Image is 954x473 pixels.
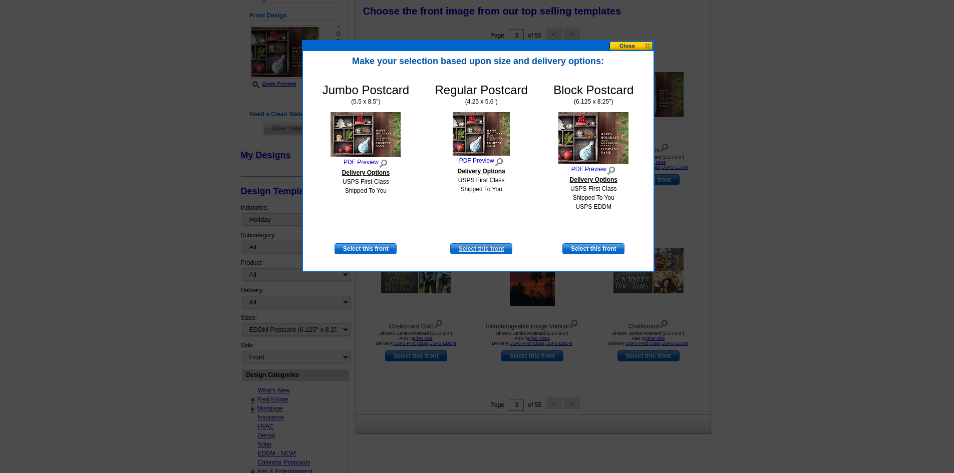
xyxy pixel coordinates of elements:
[553,97,633,106] span: (6.125 x 8.25")
[553,184,633,211] dd: USPS First Class Shipped To You USPS EDDM
[323,168,409,177] dt: Delivery Options
[453,112,510,156] img: GENPRFholidayBox.jpg
[331,112,401,157] img: GENPJFholidayBox.jpg
[553,175,633,184] dt: Delivery Options
[450,243,512,254] a: Select this front
[323,157,409,168] a: PDF Preview
[553,164,633,175] a: PDF Preview
[435,167,527,176] dt: Delivery Options
[558,112,628,164] img: GENPEFholidayBox.jpg
[379,157,388,168] img: magnifyGlass.png
[323,97,409,106] span: (5.5 x 8.5")
[308,56,649,67] h2: Make your selection based upon size and delivery options:
[435,176,527,194] dd: USPS First Class Shipped To You
[323,177,409,195] dd: USPS First Class Shipped To You
[323,83,409,98] h4: Jumbo Postcard
[606,164,616,175] img: magnifyGlass.png
[435,97,527,106] span: (4.25 x 5.6")
[435,83,527,98] h4: Regular Postcard
[553,83,633,98] h4: Block Postcard
[335,243,397,254] a: Select this front
[435,156,527,167] a: PDF Preview
[562,243,624,254] a: Select this front
[494,156,504,167] img: magnifyGlass.png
